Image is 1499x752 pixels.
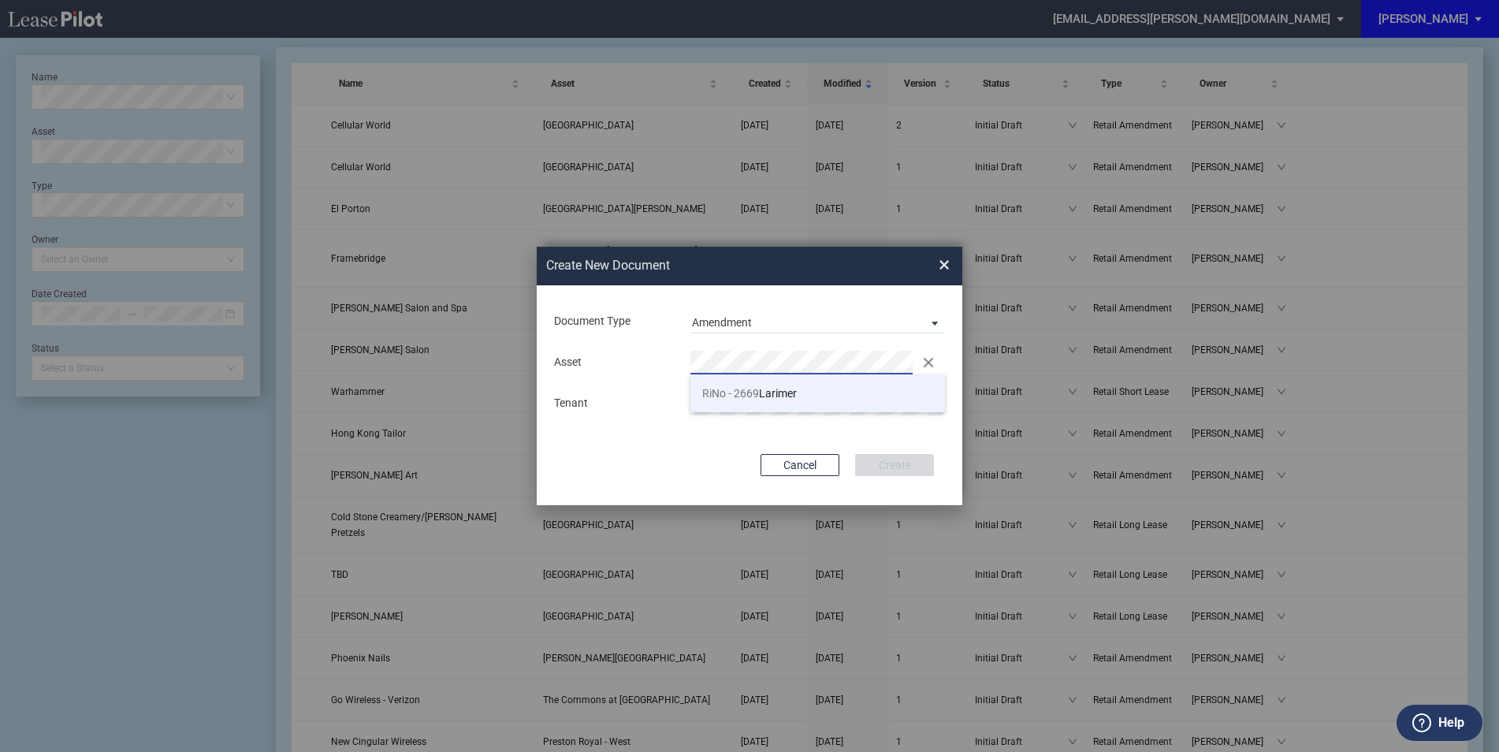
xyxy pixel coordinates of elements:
[545,396,681,411] div: Tenant
[702,387,797,400] span: Larimer
[855,454,934,476] button: Create
[690,310,945,333] md-select: Document Type: Amendment
[545,314,681,329] div: Document Type
[761,454,839,476] button: Cancel
[692,316,752,329] div: Amendment
[1438,713,1464,733] label: Help
[702,387,759,400] span: RiNo - 2669
[546,257,882,274] h2: Create New Document
[939,253,950,278] span: ×
[690,374,945,412] li: RiNo - 2669Larimer
[545,355,681,370] div: Asset
[537,247,962,505] md-dialog: Create New ...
